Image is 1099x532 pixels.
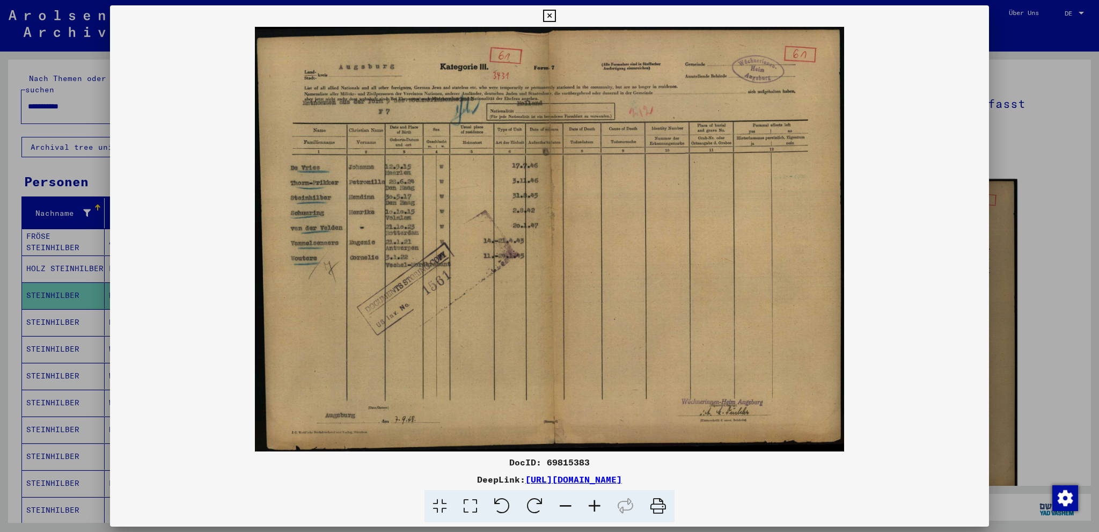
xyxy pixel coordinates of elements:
[525,474,622,485] a: [URL][DOMAIN_NAME]
[110,456,989,469] div: DocID: 69815383
[1052,485,1078,511] img: Zustimmung ändern
[1052,485,1078,511] div: Zustimmung ändern
[110,27,989,451] img: 001.jpg
[110,473,989,486] div: DeepLink:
